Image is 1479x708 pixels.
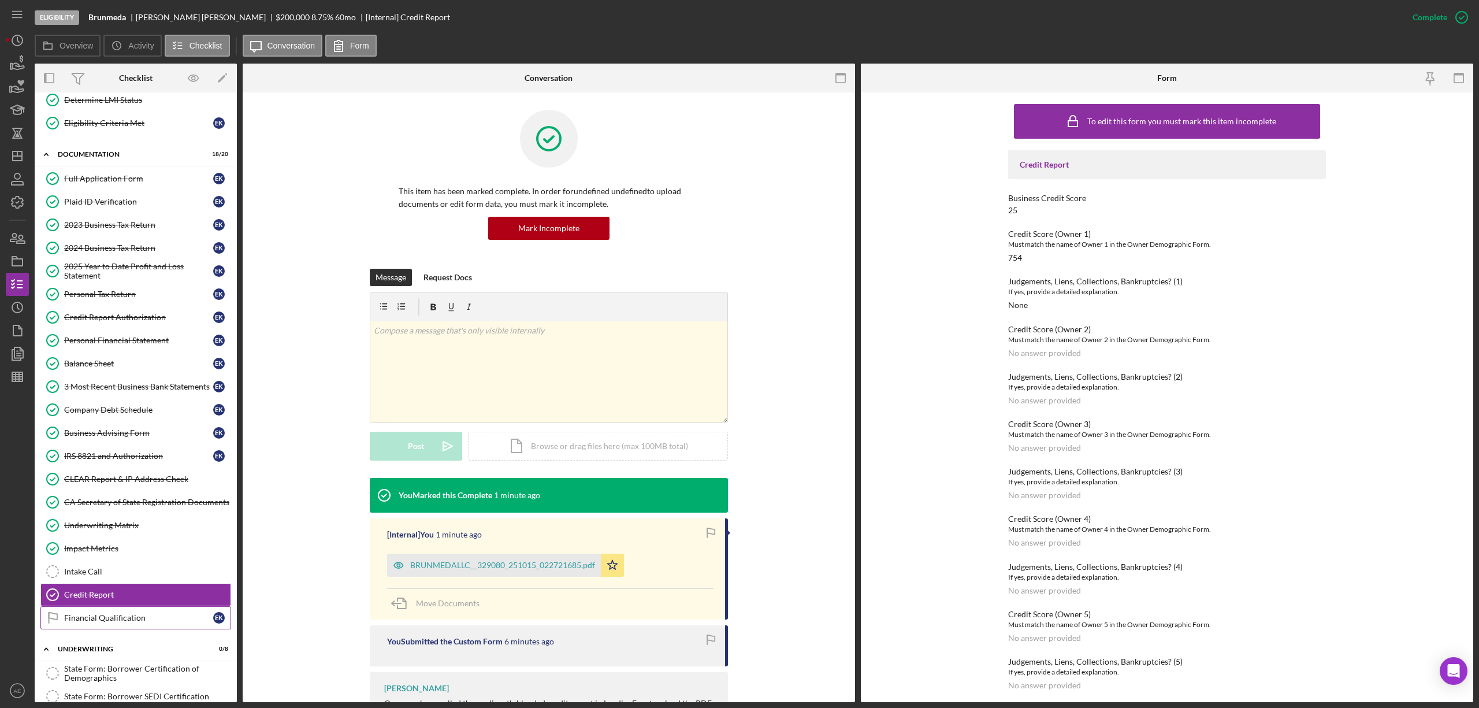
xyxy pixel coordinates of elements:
div: E K [213,358,225,369]
div: Must match the name of Owner 4 in the Owner Demographic Form. [1008,524,1326,535]
a: State Form: Borrower SEDI Certification [40,685,231,708]
div: Financial Qualification [64,613,213,622]
div: 0 / 8 [207,646,228,653]
a: Business Advising FormEK [40,421,231,444]
div: [Internal] You [387,530,434,539]
div: If yes, provide a detailed explanation. [1008,666,1326,678]
div: Must match the name of Owner 1 in the Owner Demographic Form. [1008,239,1326,250]
div: State Form: Borrower SEDI Certification [64,692,231,701]
div: E K [213,404,225,416]
div: No answer provided [1008,443,1081,453]
a: 3 Most Recent Business Bank StatementsEK [40,375,231,398]
div: E K [213,335,225,346]
a: CLEAR Report & IP Address Check [40,468,231,491]
div: If yes, provide a detailed explanation. [1008,286,1326,298]
div: Underwriting Matrix [64,521,231,530]
div: If yes, provide a detailed explanation. [1008,572,1326,583]
span: $200,000 [276,12,310,22]
div: E K [213,288,225,300]
a: CA Secretary of State Registration Documents [40,491,231,514]
div: Complete [1413,6,1447,29]
button: Mark Incomplete [488,217,610,240]
div: 2023 Business Tax Return [64,220,213,229]
div: Checklist [119,73,153,83]
label: Conversation [267,41,315,50]
div: Judgements, Liens, Collections, Bankruptcies? (2) [1008,372,1326,381]
div: No answer provided [1008,586,1081,595]
button: Message [370,269,412,286]
button: Move Documents [387,589,491,618]
label: Activity [128,41,154,50]
a: Personal Financial StatementEK [40,329,231,352]
button: BRUNMEDALLC__329080_251015_022721685.pdf [387,554,624,577]
button: Form [325,35,377,57]
div: You Marked this Complete [399,491,492,500]
div: To edit this form you must mark this item incomplete [1087,117,1276,126]
div: E K [213,219,225,231]
div: If yes, provide a detailed explanation. [1008,381,1326,393]
div: E K [213,265,225,277]
div: 3 Most Recent Business Bank Statements [64,382,213,391]
a: Balance SheetEK [40,352,231,375]
div: Impact Metrics [64,544,231,553]
div: No answer provided [1008,681,1081,690]
a: Eligibility Criteria MetEK [40,112,231,135]
label: Form [350,41,369,50]
div: E K [213,450,225,462]
div: 25 [1008,206,1017,215]
a: Full Application FormEK [40,167,231,190]
div: Credit Report Authorization [64,313,213,322]
div: You Submitted the Custom Form [387,637,503,646]
div: Credit Report [64,590,231,599]
button: Overview [35,35,101,57]
div: Credit Score (Owner 3) [1008,420,1326,429]
div: Determine LMI Status [64,95,231,105]
label: Overview [60,41,93,50]
div: Credit Score (Owner 5) [1008,610,1326,619]
button: Post [370,432,462,461]
a: Underwriting Matrix [40,514,231,537]
div: Underwriting [58,646,199,653]
div: E K [213,196,225,207]
div: E K [213,117,225,129]
div: Conversation [525,73,573,83]
div: [Internal] Credit Report [366,13,450,22]
div: Full Application Form [64,174,213,183]
div: Mark Incomplete [518,217,579,240]
div: Balance Sheet [64,359,213,368]
a: Company Debt ScheduleEK [40,398,231,421]
div: 60 mo [335,13,356,22]
a: Credit Report AuthorizationEK [40,306,231,329]
div: No answer provided [1008,491,1081,500]
time: 2025-10-15 19:47 [494,491,540,500]
a: Intake Call [40,560,231,583]
a: Personal Tax ReturnEK [40,283,231,306]
a: Determine LMI Status [40,88,231,112]
button: Complete [1401,6,1473,29]
button: Conversation [243,35,323,57]
div: E K [213,312,225,323]
div: 754 [1008,253,1022,262]
div: Judgements, Liens, Collections, Bankruptcies? (5) [1008,657,1326,666]
div: BRUNMEDALLC__329080_251015_022721685.pdf [410,561,595,570]
div: Message [376,269,406,286]
a: IRS 8821 and AuthorizationEK [40,444,231,468]
a: 2024 Business Tax ReturnEK [40,236,231,260]
div: E K [213,242,225,254]
b: Brunmeda [88,13,126,22]
a: State Form: Borrower Certification of Demographics [40,662,231,685]
button: Activity [103,35,161,57]
button: Checklist [165,35,230,57]
a: 2025 Year to Date Profit and Loss StatementEK [40,260,231,283]
div: State Form: Borrower Certification of Demographics [64,664,231,683]
div: Credit Score (Owner 4) [1008,514,1326,524]
div: Credit Score (Owner 2) [1008,325,1326,334]
a: Impact Metrics [40,537,231,560]
a: Credit Report [40,583,231,606]
div: CLEAR Report & IP Address Check [64,475,231,484]
div: E K [213,612,225,624]
a: 2023 Business Tax ReturnEK [40,213,231,236]
label: Checklist [189,41,222,50]
div: No answer provided [1008,349,1081,358]
div: Eligibility Criteria Met [64,118,213,128]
